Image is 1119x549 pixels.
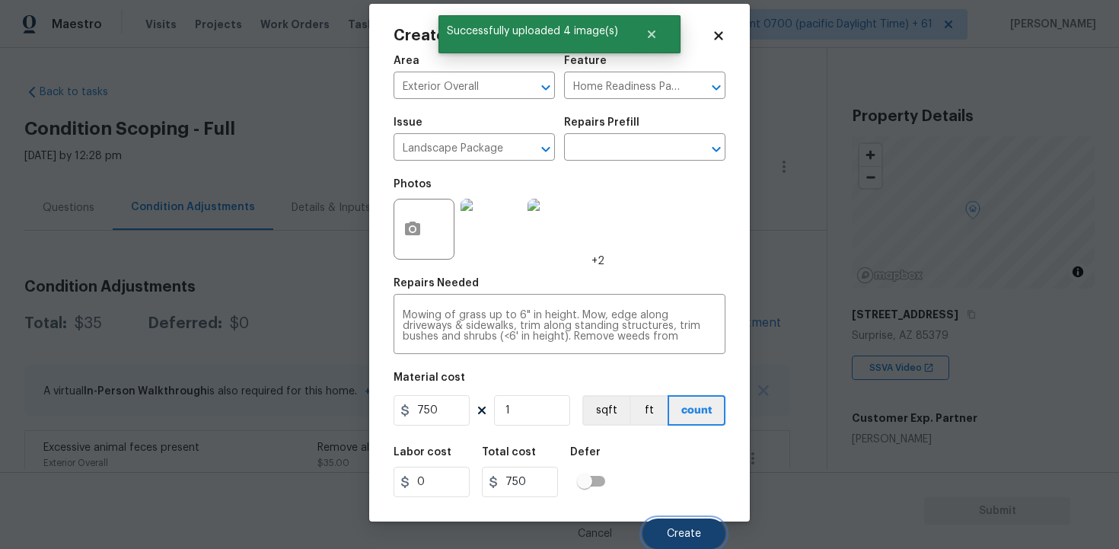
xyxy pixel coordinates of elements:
button: Create [642,519,725,549]
h5: Repairs Prefill [564,117,639,128]
button: Open [706,77,727,98]
button: count [668,395,725,426]
span: Cancel [578,528,612,540]
span: Successfully uploaded 4 image(s) [438,15,626,47]
h5: Total cost [482,447,536,458]
h5: Area [394,56,419,66]
h5: Photos [394,179,432,190]
h2: Create Condition Adjustment [394,28,712,43]
h5: Repairs Needed [394,278,479,289]
textarea: Mowing of grass up to 6" in height. Mow, edge along driveways & sidewalks, trim along standing st... [403,310,716,342]
button: sqft [582,395,630,426]
h5: Material cost [394,372,465,383]
h5: Defer [570,447,601,458]
button: ft [630,395,668,426]
button: Close [626,19,677,49]
span: Create [667,528,701,540]
button: Open [535,139,556,160]
button: Open [706,139,727,160]
h5: Feature [564,56,607,66]
h5: Labor cost [394,447,451,458]
h5: Issue [394,117,422,128]
button: Cancel [553,519,636,549]
span: +2 [591,254,604,269]
button: Open [535,77,556,98]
